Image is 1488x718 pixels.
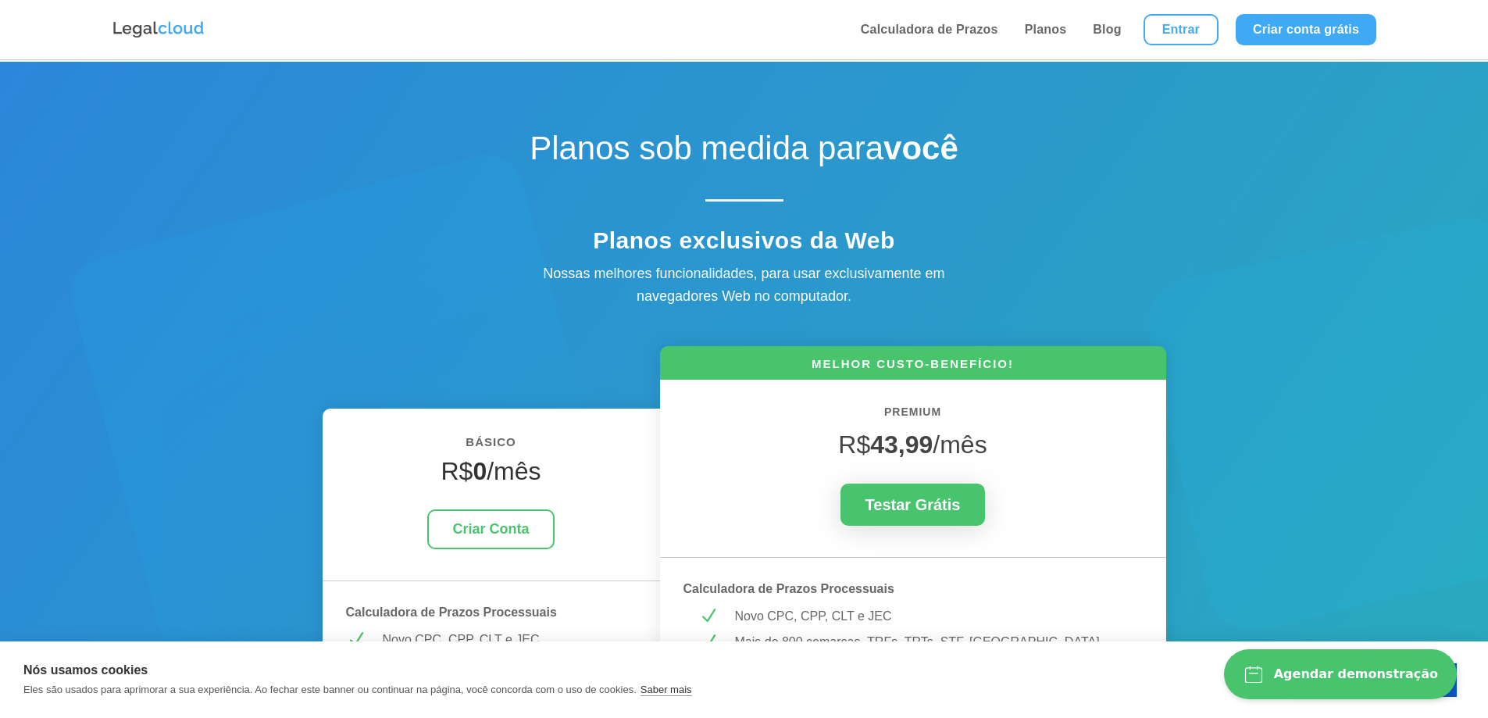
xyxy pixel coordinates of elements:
h4: Planos exclusivos da Web [471,227,1018,263]
strong: 43,99 [870,430,933,459]
a: Criar conta grátis [1236,14,1376,45]
a: Saber mais [641,684,692,696]
span: N [698,606,718,626]
span: N [698,632,718,652]
h6: PREMIUM [683,403,1143,430]
p: Eles são usados para aprimorar a sua experiência. Ao fechar este banner ou continuar na página, v... [23,684,637,695]
a: Testar Grátis [840,484,986,526]
strong: Calculadora de Prazos Processuais [346,605,557,619]
h6: BÁSICO [346,432,637,460]
p: Novo CPC, CPP, CLT e JEC [383,630,637,650]
a: Entrar [1144,14,1219,45]
a: Criar Conta [427,509,554,549]
p: Novo CPC, CPP, CLT e JEC [735,606,1128,627]
strong: você [883,130,958,166]
h4: R$ /mês [346,456,637,494]
h6: MELHOR CUSTO-BENEFÍCIO! [660,355,1166,380]
p: Mais de 800 comarcas, TRFs, TRTs, STF, [GEOGRAPHIC_DATA] [735,632,1128,652]
strong: Nós usamos cookies [23,663,148,677]
h1: Planos sob medida para [471,129,1018,176]
img: Logo da Legalcloud [112,20,205,40]
div: Nossas melhores funcionalidades, para usar exclusivamente em navegadores Web no computador. [510,263,979,308]
strong: Calculadora de Prazos Processuais [683,582,894,595]
span: R$ /mês [838,430,987,459]
strong: 0 [473,457,487,485]
span: N [346,630,366,649]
